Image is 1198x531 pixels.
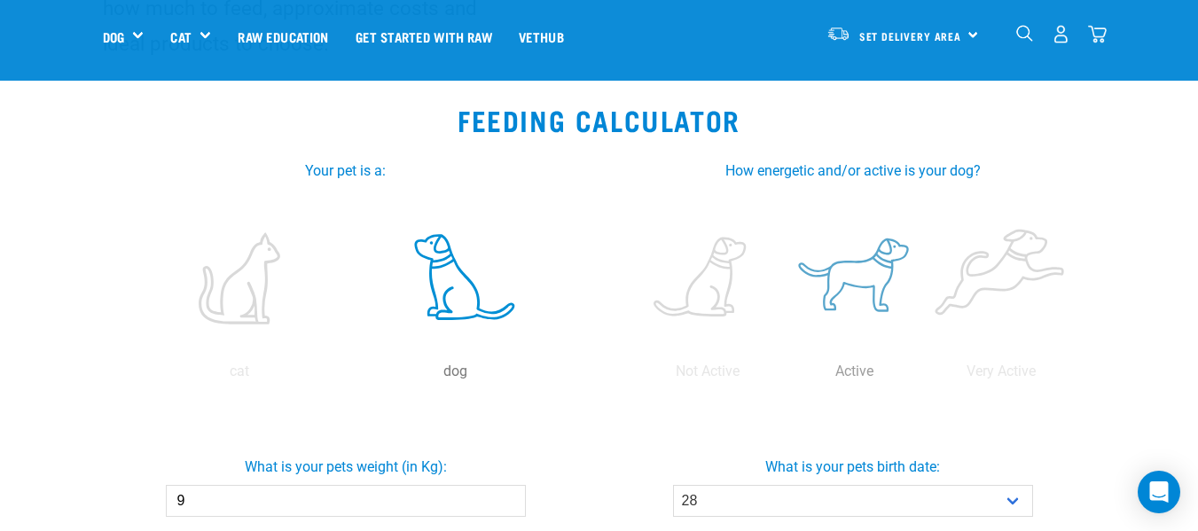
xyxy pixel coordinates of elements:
[859,33,962,39] span: Set Delivery Area
[89,457,603,478] label: What is your pets weight (in Kg):
[21,104,1177,136] h2: Feeding Calculator
[170,27,191,47] a: Cat
[596,457,1110,478] label: What is your pets birth date:
[351,361,560,382] p: dog
[224,1,341,72] a: Raw Education
[1016,25,1033,42] img: home-icon-1@2x.png
[135,361,344,382] p: cat
[785,361,924,382] p: Active
[638,361,778,382] p: Not Active
[931,361,1070,382] p: Very Active
[103,27,124,47] a: Dog
[826,26,850,42] img: van-moving.png
[1138,471,1180,513] div: Open Intercom Messenger
[342,1,505,72] a: Get started with Raw
[1088,25,1107,43] img: home-icon@2x.png
[621,160,1085,182] label: How energetic and/or active is your dog?
[1052,25,1070,43] img: user.png
[505,1,577,72] a: Vethub
[114,160,578,182] label: Your pet is a:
